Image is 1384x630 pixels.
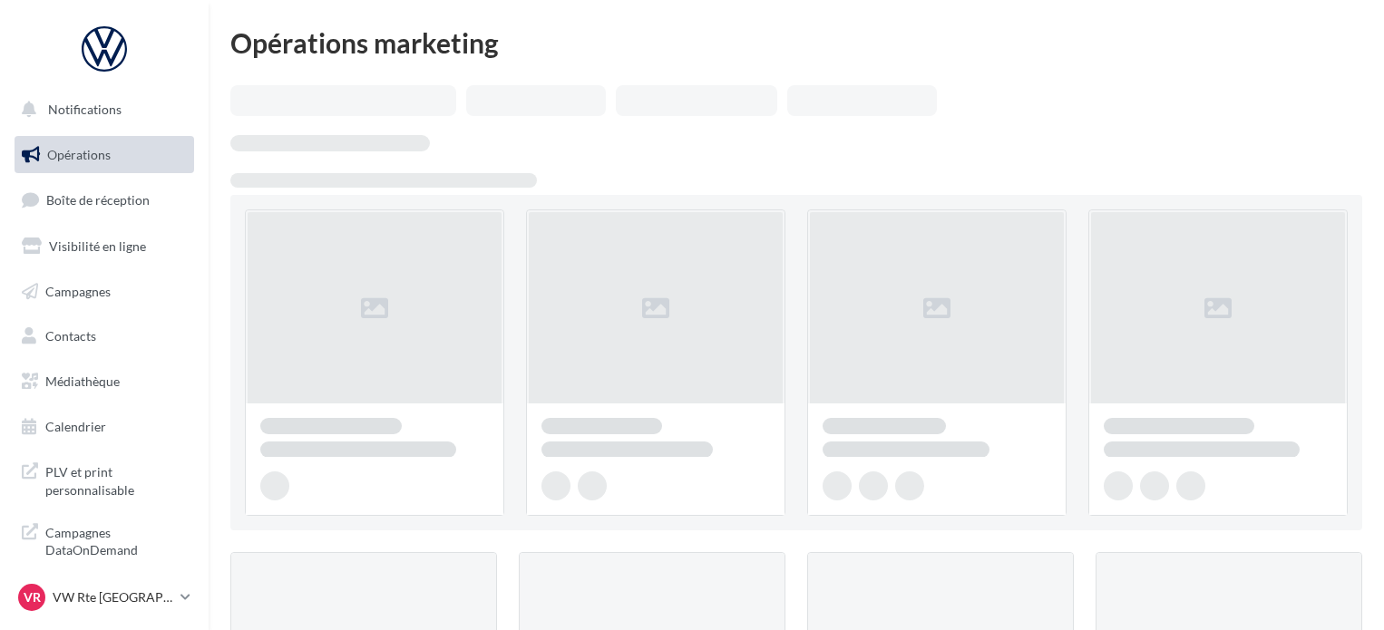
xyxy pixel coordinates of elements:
[11,317,198,355] a: Contacts
[45,328,96,344] span: Contacts
[45,460,187,499] span: PLV et print personnalisable
[45,373,120,389] span: Médiathèque
[49,238,146,254] span: Visibilité en ligne
[46,192,150,208] span: Boîte de réception
[45,419,106,434] span: Calendrier
[48,102,122,117] span: Notifications
[47,147,111,162] span: Opérations
[45,283,111,298] span: Campagnes
[11,513,198,567] a: Campagnes DataOnDemand
[11,180,198,219] a: Boîte de réception
[53,588,173,606] p: VW Rte [GEOGRAPHIC_DATA]
[11,136,198,174] a: Opérations
[15,580,194,615] a: VR VW Rte [GEOGRAPHIC_DATA]
[11,408,198,446] a: Calendrier
[230,29,1362,56] div: Opérations marketing
[11,228,198,266] a: Visibilité en ligne
[11,91,190,129] button: Notifications
[11,452,198,506] a: PLV et print personnalisable
[11,273,198,311] a: Campagnes
[24,588,41,606] span: VR
[11,363,198,401] a: Médiathèque
[45,520,187,559] span: Campagnes DataOnDemand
